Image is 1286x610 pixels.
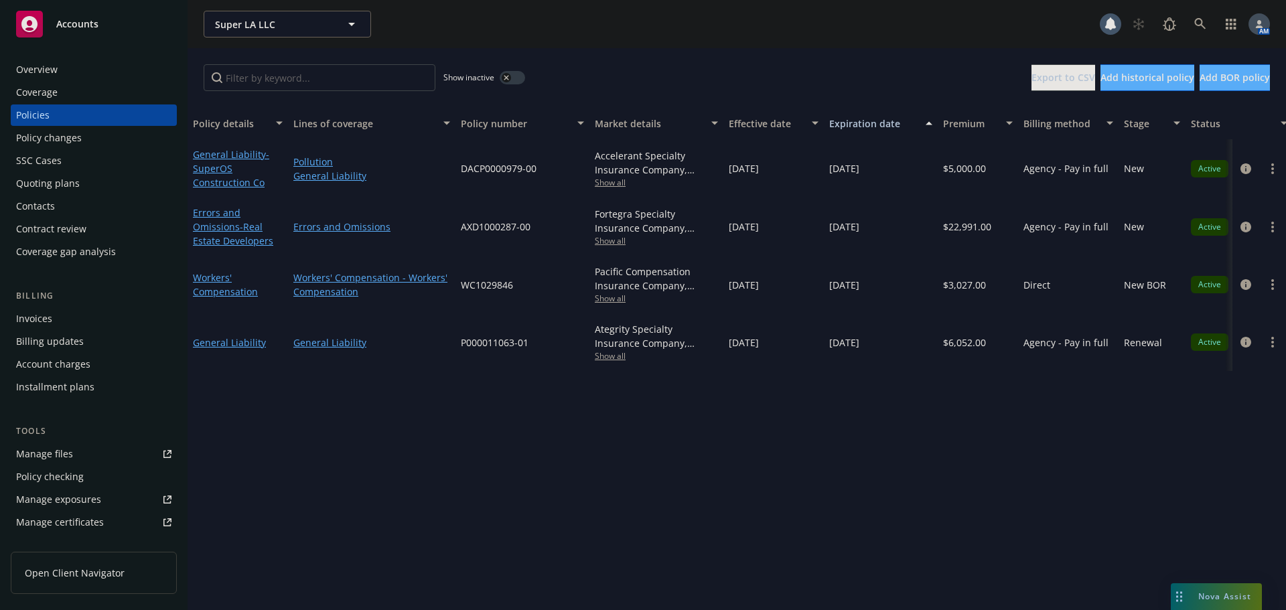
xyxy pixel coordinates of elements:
[11,218,177,240] a: Contract review
[1124,117,1165,131] div: Stage
[1265,277,1281,293] a: more
[193,148,269,189] span: - SuperOS Construction Co
[16,241,116,262] div: Coverage gap analysis
[188,107,288,139] button: Policy details
[11,489,177,510] span: Manage exposures
[16,534,84,556] div: Manage claims
[1100,64,1194,91] button: Add historical policy
[1265,334,1281,350] a: more
[1124,161,1144,175] span: New
[11,354,177,375] a: Account charges
[16,466,84,487] div: Policy checking
[16,173,80,194] div: Quoting plans
[1196,163,1223,175] span: Active
[1023,335,1109,350] span: Agency - Pay in full
[1023,278,1050,292] span: Direct
[1196,336,1223,348] span: Active
[11,289,177,303] div: Billing
[943,335,986,350] span: $6,052.00
[11,512,177,533] a: Manage certificates
[829,161,859,175] span: [DATE]
[1171,583,1188,610] div: Drag to move
[11,425,177,438] div: Tools
[1265,219,1281,235] a: more
[1031,71,1095,84] span: Export to CSV
[461,220,530,234] span: AXD1000287-00
[461,278,513,292] span: WC1029846
[729,117,804,131] div: Effective date
[1238,277,1254,293] a: circleInformation
[11,331,177,352] a: Billing updates
[16,512,104,533] div: Manage certificates
[595,177,718,188] span: Show all
[293,155,450,169] a: Pollution
[824,107,938,139] button: Expiration date
[293,169,450,183] a: General Liability
[288,107,455,139] button: Lines of coverage
[455,107,589,139] button: Policy number
[1018,107,1119,139] button: Billing method
[11,82,177,103] a: Coverage
[25,566,125,580] span: Open Client Navigator
[1023,117,1098,131] div: Billing method
[1171,583,1262,610] button: Nova Assist
[293,271,450,299] a: Workers' Compensation - Workers' Compensation
[16,308,52,329] div: Invoices
[1100,71,1194,84] span: Add historical policy
[293,117,435,131] div: Lines of coverage
[193,148,269,189] a: General Liability
[443,72,494,83] span: Show inactive
[1196,221,1223,233] span: Active
[943,220,991,234] span: $22,991.00
[11,241,177,262] a: Coverage gap analysis
[11,127,177,149] a: Policy changes
[595,322,718,350] div: Ategrity Specialty Insurance Company, Ategrity Specialty Insurance Company, Amwins
[11,5,177,43] a: Accounts
[11,104,177,126] a: Policies
[16,104,50,126] div: Policies
[729,278,759,292] span: [DATE]
[1200,64,1270,91] button: Add BOR policy
[204,11,371,37] button: Super LA LLC
[16,218,86,240] div: Contract review
[193,336,266,349] a: General Liability
[829,335,859,350] span: [DATE]
[16,196,55,217] div: Contacts
[1196,279,1223,291] span: Active
[1119,107,1186,139] button: Stage
[829,278,859,292] span: [DATE]
[16,150,62,171] div: SSC Cases
[595,293,718,304] span: Show all
[1200,71,1270,84] span: Add BOR policy
[1023,161,1109,175] span: Agency - Pay in full
[16,489,101,510] div: Manage exposures
[11,59,177,80] a: Overview
[943,161,986,175] span: $5,000.00
[729,161,759,175] span: [DATE]
[16,443,73,465] div: Manage files
[595,350,718,362] span: Show all
[11,308,177,329] a: Invoices
[193,271,258,298] a: Workers' Compensation
[1124,220,1144,234] span: New
[595,264,718,293] div: Pacific Compensation Insurance Company, CopperPoint Insurance Companies
[461,335,528,350] span: P000011063-01
[11,466,177,487] a: Policy checking
[1124,335,1162,350] span: Renewal
[11,173,177,194] a: Quoting plans
[723,107,824,139] button: Effective date
[16,127,82,149] div: Policy changes
[293,220,450,234] a: Errors and Omissions
[1198,591,1251,602] span: Nova Assist
[1031,64,1095,91] button: Export to CSV
[589,107,723,139] button: Market details
[193,117,268,131] div: Policy details
[1191,117,1273,131] div: Status
[193,206,273,247] a: Errors and Omissions
[1238,161,1254,177] a: circleInformation
[16,82,58,103] div: Coverage
[204,64,435,91] input: Filter by keyword...
[1238,219,1254,235] a: circleInformation
[11,376,177,398] a: Installment plans
[729,220,759,234] span: [DATE]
